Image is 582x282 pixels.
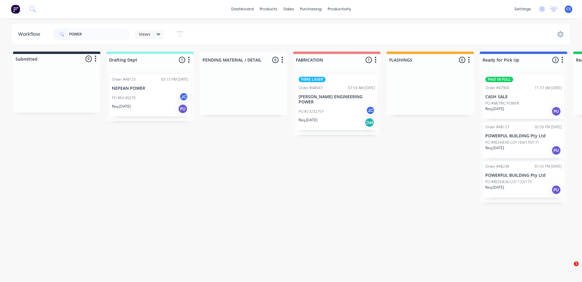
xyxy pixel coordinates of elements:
[561,261,576,276] iframe: Intercom live chat
[299,85,323,91] div: Order #48043
[566,6,571,12] span: CS
[485,179,532,185] p: PO #REDHEAD LOT 172/173
[485,124,509,130] div: Order #48123
[483,161,564,198] div: Order #4823801:55 PM [DATE]POWERFUL BUILDING Pty LtdPO #REDHEAD LOT 172/173Req.[DATE]PU
[485,164,509,169] div: Order #48238
[574,261,579,266] span: 1
[485,101,519,106] p: PO #METRIC POWER
[112,95,135,101] p: PO #N140279
[299,94,375,105] p: [PERSON_NAME] ENGINEERING POWER
[485,145,504,151] p: Req. [DATE]
[299,77,326,82] div: FIBRE LASER
[161,77,188,82] div: 03:15 PM [DATE]
[299,109,324,114] p: PO #23232757
[485,185,504,190] p: Req. [DATE]
[228,5,257,14] a: dashboard
[551,106,561,116] div: PU
[257,5,280,14] div: products
[296,74,377,130] div: FIBRE LASEROrder #4804307:59 AM [DATE][PERSON_NAME] ENGINEERING POWERPO #23232757JCReq.[DATE]Del
[483,122,564,158] div: Order #4812302:50 PM [DATE]POWERFUL BUILDING Pty LtdPO #REDHEAD LOT 169/170/171Req.[DATE]PU
[179,92,188,101] div: JC
[485,106,504,112] p: Req. [DATE]
[178,104,188,114] div: PU
[485,77,513,82] div: PAID IN FULL
[535,124,562,130] div: 02:50 PM [DATE]
[366,106,375,115] div: JC
[511,5,534,14] div: settings
[485,85,509,91] div: Order #47900
[551,185,561,195] div: PU
[485,94,562,99] p: CASH SALE
[485,173,562,178] p: POWERFUL BUILDING Pty Ltd
[485,133,562,139] p: POWERFUL BUILDING Pty Ltd
[365,118,374,127] div: Del
[139,31,150,37] span: Views
[18,31,43,38] div: Workflow
[109,74,191,116] div: Order #4812503:15 PM [DATE]NEPEAN POWERPO #N140279JCReq.[DATE]PU
[485,140,539,145] p: PO #REDHEAD LOT 169/170/171
[112,86,188,91] p: NEPEAN POWER
[299,117,317,123] p: Req. [DATE]
[297,5,325,14] div: purchasing
[112,104,131,109] p: Req. [DATE]
[535,164,562,169] div: 01:55 PM [DATE]
[535,85,562,91] div: 11:37 AM [DATE]
[551,146,561,155] div: PU
[280,5,297,14] div: sales
[325,5,354,14] div: productivity
[69,28,129,40] input: Search for orders...
[11,5,20,14] img: Factory
[112,77,136,82] div: Order #48125
[483,74,564,119] div: PAID IN FULLOrder #4790011:37 AM [DATE]CASH SALEPO #METRIC POWERReq.[DATE]PU
[348,85,375,91] div: 07:59 AM [DATE]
